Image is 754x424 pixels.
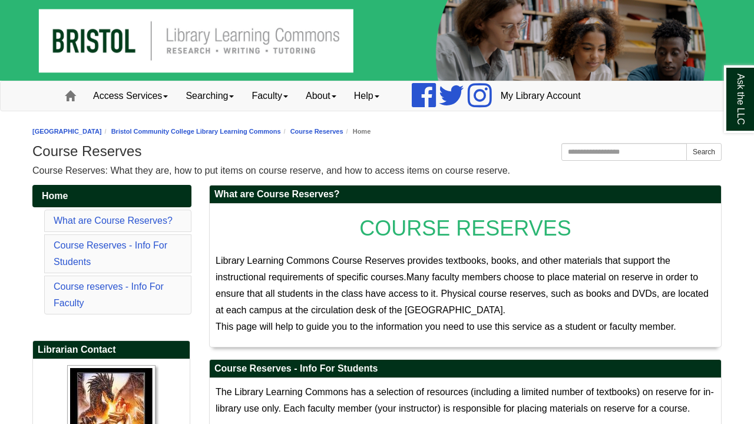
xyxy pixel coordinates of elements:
a: Course reserves - Info For Faculty [54,281,164,308]
nav: breadcrumb [32,126,722,137]
span: Course Reserves: What they are, how to put items on course reserve, and how to access items on co... [32,165,510,175]
h1: Course Reserves [32,143,722,160]
span: Library Learning Commons Course Reserves provides textbooks, books, and other materials that supp... [216,256,670,282]
span: COURSE RESERVES [359,216,571,240]
a: What are Course Reserves? [54,216,173,226]
a: Faculty [243,81,297,111]
a: Help [345,81,388,111]
h2: What are Course Reserves? [210,185,721,204]
button: Search [686,143,722,161]
a: My Library Account [492,81,590,111]
a: Searching [177,81,243,111]
a: [GEOGRAPHIC_DATA] [32,128,102,135]
a: Course Reserves [290,128,343,135]
a: Course Reserves - Info For Students [54,240,167,267]
a: Access Services [84,81,177,111]
span: Home [42,191,68,201]
span: The Library Learning Commons has a selection of resources (including a limited number of textbook... [216,387,714,413]
span: This page will help to guide you to the information you need to use this service as a student or ... [216,322,676,332]
a: Home [32,185,191,207]
a: About [297,81,345,111]
h2: Librarian Contact [33,341,190,359]
a: Bristol Community College Library Learning Commons [111,128,281,135]
li: Home [343,126,371,137]
span: Many faculty members choose to place material on reserve in order to ensure that all students in ... [216,272,709,315]
h2: Course Reserves - Info For Students [210,360,721,378]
